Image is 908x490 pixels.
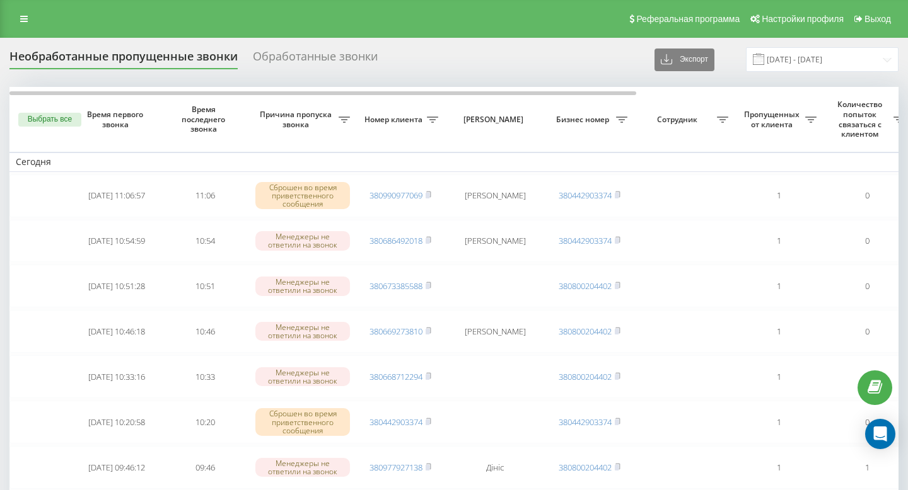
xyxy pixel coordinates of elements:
a: 380668712294 [370,371,422,382]
a: 380673385588 [370,280,422,292]
span: Бизнес номер [552,115,616,125]
a: 380442903374 [559,235,612,246]
span: [PERSON_NAME] [455,115,535,125]
span: Выход [864,14,891,24]
td: 10:46 [161,310,249,353]
div: Необработанные пропущенные звонки [9,50,238,69]
td: [DATE] 10:51:28 [73,265,161,307]
td: 10:51 [161,265,249,307]
span: Пропущенных от клиента [741,110,805,129]
td: 1 [735,355,823,398]
div: Менеджеры не ответили на звонок [255,276,350,295]
span: Время первого звонка [83,110,151,129]
td: 10:20 [161,401,249,443]
a: 380990977069 [370,190,422,201]
td: 1 [735,401,823,443]
td: Дініс [445,446,545,489]
span: Настройки профиля [762,14,844,24]
div: Менеджеры не ответили на звонок [255,231,350,250]
a: 380800204402 [559,462,612,473]
a: 380669273810 [370,326,422,337]
a: 380686492018 [370,235,422,246]
td: [PERSON_NAME] [445,310,545,353]
button: Экспорт [655,48,714,71]
div: Менеджеры не ответили на звонок [255,367,350,386]
span: Причина пропуска звонка [255,110,339,129]
td: [DATE] 10:54:59 [73,220,161,263]
a: 380800204402 [559,326,612,337]
td: 09:46 [161,446,249,489]
div: Open Intercom Messenger [865,419,895,449]
div: Менеджеры не ответили на звонок [255,458,350,477]
td: [DATE] 10:46:18 [73,310,161,353]
div: Сброшен во время приветственного сообщения [255,182,350,210]
button: Выбрать все [18,113,81,127]
td: [DATE] 09:46:12 [73,446,161,489]
td: 1 [735,265,823,307]
td: 1 [735,220,823,263]
a: 380442903374 [370,416,422,428]
td: [DATE] 10:33:16 [73,355,161,398]
a: 380977927138 [370,462,422,473]
td: 11:06 [161,174,249,217]
span: Реферальная программа [636,14,740,24]
a: 380800204402 [559,371,612,382]
div: Менеджеры не ответили на звонок [255,322,350,341]
span: Время последнего звонка [171,105,239,134]
td: 10:54 [161,220,249,263]
td: 10:33 [161,355,249,398]
div: Сброшен во время приветственного сообщения [255,408,350,436]
td: [PERSON_NAME] [445,174,545,217]
td: 1 [735,446,823,489]
a: 380442903374 [559,190,612,201]
td: 1 [735,310,823,353]
td: [PERSON_NAME] [445,220,545,263]
span: Количество попыток связаться с клиентом [829,100,893,139]
span: Номер клиента [363,115,427,125]
div: Обработанные звонки [253,50,378,69]
a: 380800204402 [559,280,612,292]
td: 1 [735,174,823,217]
span: Сотрудник [640,115,717,125]
a: 380442903374 [559,416,612,428]
td: [DATE] 10:20:58 [73,401,161,443]
td: [DATE] 11:06:57 [73,174,161,217]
